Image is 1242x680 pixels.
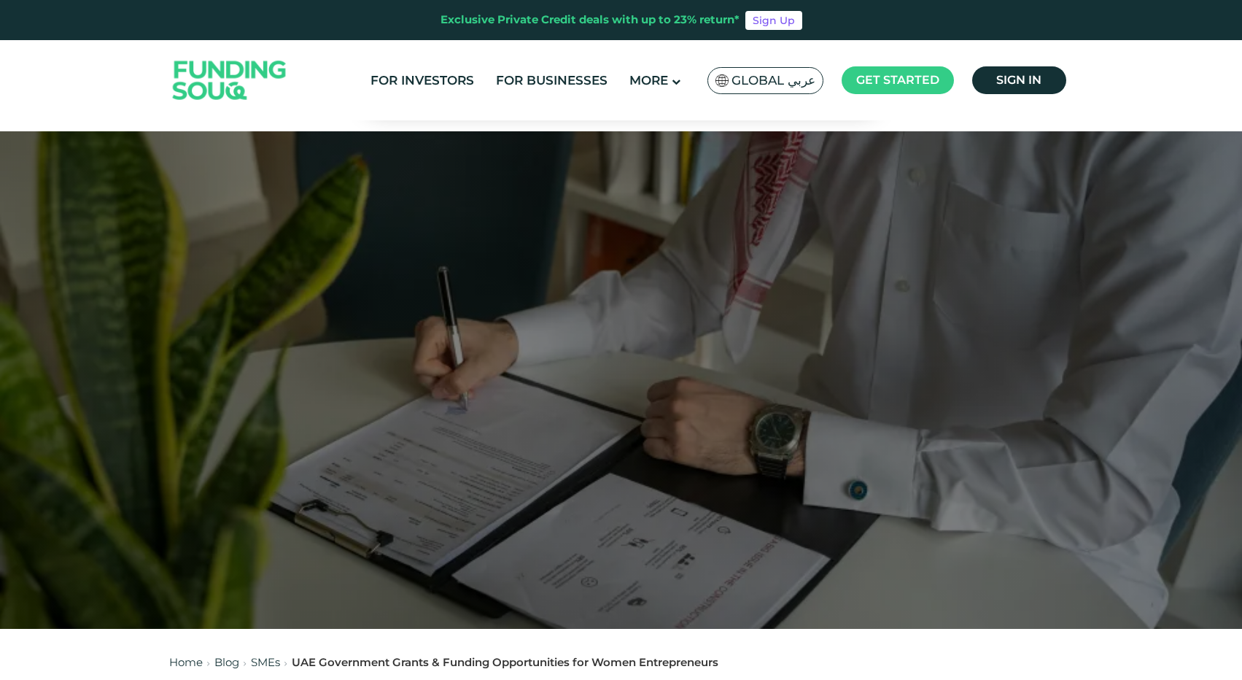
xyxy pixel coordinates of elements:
a: For Businesses [492,69,611,93]
img: Logo [158,44,301,117]
a: SMEs [251,655,280,669]
span: Get started [856,73,939,87]
a: For Investors [367,69,478,93]
a: Home [169,655,203,669]
span: More [629,73,668,88]
span: Global عربي [731,72,815,89]
span: Sign in [996,73,1041,87]
a: Blog [214,655,239,669]
a: Sign Up [745,11,802,30]
a: Sign in [972,66,1066,94]
div: Exclusive Private Credit deals with up to 23% return* [440,12,740,28]
img: SA Flag [715,74,729,87]
div: UAE Government Grants & Funding Opportunities for Women Entrepreneurs [292,654,718,671]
